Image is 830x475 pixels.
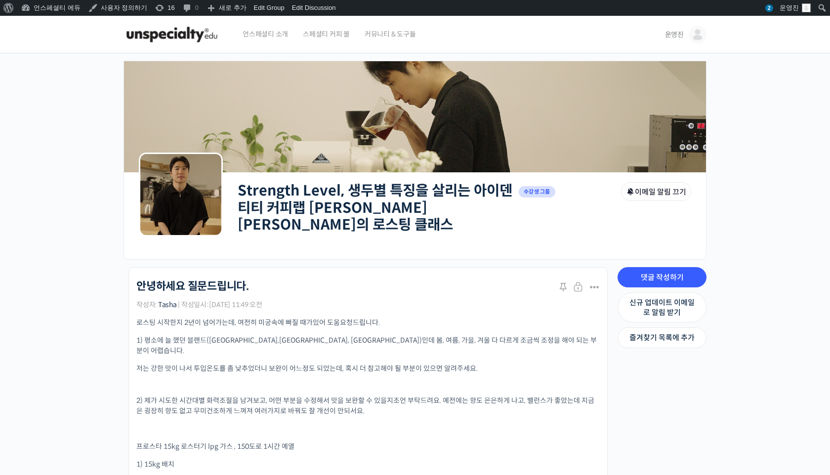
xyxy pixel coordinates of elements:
button: 이메일 알림 끄기 [621,182,691,201]
span: 2 [765,4,773,12]
img: Group logo of Strength Level, 생두별 특징을 살리는 아이덴티티 커피랩 윤원균 대표의 로스팅 클래스 [139,153,223,237]
span: 언스페셜티 소개 [243,15,288,53]
p: 1) 15kg 배치 [136,459,600,470]
a: 즐겨찾기 목록에 추가 [618,327,706,348]
span: 프로스타 15kg 로스터기 lpg 가스 , 150도로 1시간 예열 [136,442,294,451]
p: 저는 강한 맛이 나서 투입온도를 좀 낮추었더니 보완이 어느정도 되었는데, 혹시 더 참고해야 될 부분이 있으면 알려주세요. [136,363,600,374]
a: Tasha [158,300,177,309]
span: 커뮤니티 & 도구들 [365,15,416,53]
p: 1) 평소에 늘 했던 블랜드([GEOGRAPHIC_DATA],[GEOGRAPHIC_DATA], [GEOGRAPHIC_DATA])인데 봄, 여름, 가을, 겨울 다 다르게 조금씩... [136,335,600,356]
h1: 안녕하세요 질문드립니다. [136,280,249,293]
a: 스페셜티 커피 몰 [298,16,355,53]
a: 신규 업데이트 이메일로 알림 받기 [618,292,706,322]
span: 스페셜티 커피 몰 [303,15,350,53]
a: 언스페셜티 소개 [238,16,293,53]
a: 운영진 [665,16,706,53]
a: Stick [557,281,571,295]
span: 운영진 [665,30,684,39]
p: 2) 제가 시도한 시간대별 화력조절을 남겨보고, 어떤 부분을 수정해서 맛을 보완할 수 있을지조언 부탁드려요. 예전에는 향도 은은하게 나고, 밸런스가 좋았는데 지금은 굉장히 향... [136,396,600,416]
a: Strength Level, 생두별 특징을 살리는 아이덴티티 커피랩 [PERSON_NAME] [PERSON_NAME]의 로스팅 클래스 [238,182,512,234]
span: 수강생 그룹 [519,186,555,198]
span: 작성자: | 작성일시: [DATE] 11:49 오전 [136,301,262,308]
a: 댓글 작성하기 [618,267,706,288]
p: 로스팅 시작한지 2년이 넘어가는데, 여전히 미궁속에 빠질 때가있어 도움요청드립니다. [136,317,600,328]
a: 커뮤니티 & 도구들 [360,16,421,53]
